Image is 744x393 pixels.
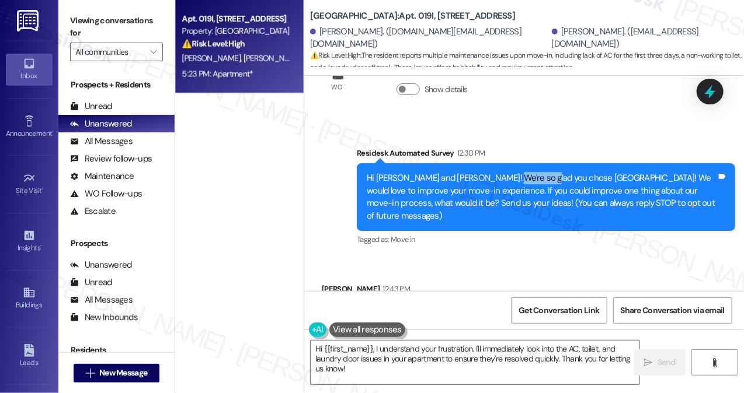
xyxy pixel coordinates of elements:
[644,358,653,367] i: 
[17,10,41,31] img: ResiDesk Logo
[634,349,686,376] button: Send
[357,231,735,248] div: Tagged as:
[70,294,133,306] div: All Messages
[511,297,607,324] button: Get Conversation Link
[6,283,53,314] a: Buildings
[70,153,152,165] div: Review follow-ups
[75,43,144,61] input: All communities
[70,259,132,271] div: Unanswered
[552,26,735,51] div: [PERSON_NAME]. ([EMAIL_ADDRESS][DOMAIN_NAME])
[310,51,360,60] strong: ⚠️ Risk Level: High
[6,341,53,372] a: Leads
[710,358,719,367] i: 
[182,68,253,79] div: 5:23 PM: Apartment*
[42,185,44,193] span: •
[244,53,377,64] span: [PERSON_NAME][GEOGRAPHIC_DATA]
[658,356,676,369] span: Send
[70,118,132,130] div: Unanswered
[70,276,112,289] div: Unread
[40,242,42,250] span: •
[357,147,735,163] div: Residesk Automated Survey
[6,226,53,257] a: Insights •
[182,13,290,25] div: Apt. 019I, [STREET_ADDRESS]
[621,304,725,317] span: Share Conversation via email
[310,10,515,22] b: [GEOGRAPHIC_DATA]: Apt. 019I, [STREET_ADDRESS]
[58,344,175,356] div: Residents
[150,47,157,57] i: 
[332,81,343,93] div: WO
[182,25,290,37] div: Property: [GEOGRAPHIC_DATA]
[6,169,53,200] a: Site Visit •
[99,367,147,379] span: New Message
[425,83,468,96] label: Show details
[310,50,744,75] span: : The resident reports multiple maintenance issues upon move-in, including lack of AC for the fir...
[52,128,54,136] span: •
[182,53,244,64] span: [PERSON_NAME]
[70,135,133,148] div: All Messages
[613,297,732,324] button: Share Conversation via email
[70,205,116,217] div: Escalate
[380,283,411,295] div: 12:43 PM
[70,12,163,43] label: Viewing conversations for
[6,54,53,85] a: Inbox
[367,172,717,222] div: Hi [PERSON_NAME] and [PERSON_NAME]! We're so glad you chose [GEOGRAPHIC_DATA]! We would love to i...
[322,283,700,299] div: [PERSON_NAME]
[74,364,160,383] button: New Message
[58,79,175,91] div: Prospects + Residents
[454,147,485,159] div: 12:30 PM
[70,311,138,324] div: New Inbounds
[70,188,142,200] div: WO Follow-ups
[58,237,175,250] div: Prospects
[310,26,549,51] div: [PERSON_NAME]. ([DOMAIN_NAME][EMAIL_ADDRESS][DOMAIN_NAME])
[70,170,134,183] div: Maintenance
[70,100,112,113] div: Unread
[311,341,639,384] textarea: Hi {{first_name}}, I understand your frustration. I'll immediately look into the AC, toilet, and ...
[519,304,599,317] span: Get Conversation Link
[391,234,415,244] span: Move in
[182,38,245,49] strong: ⚠️ Risk Level: High
[86,369,95,378] i: 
